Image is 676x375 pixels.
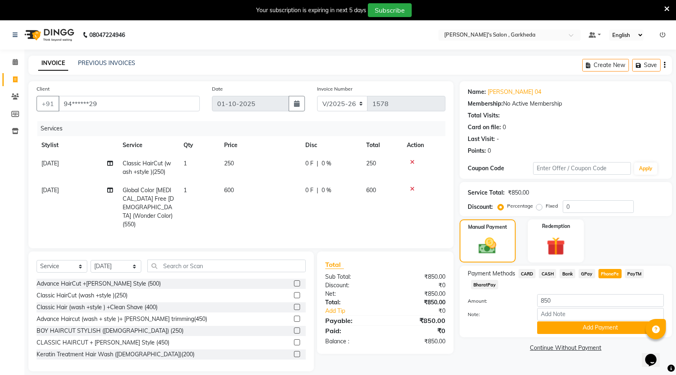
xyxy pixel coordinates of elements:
[634,163,657,175] button: Apply
[533,162,631,175] input: Enter Offer / Coupon Code
[385,281,451,290] div: ₹0
[518,269,536,278] span: CARD
[468,111,500,120] div: Total Visits:
[319,290,385,298] div: Net:
[319,281,385,290] div: Discount:
[219,136,300,154] th: Price
[89,24,125,46] b: 08047224946
[37,96,59,111] button: +91
[319,273,385,281] div: Sub Total:
[300,136,361,154] th: Disc
[385,337,451,346] div: ₹850.00
[385,290,451,298] div: ₹850.00
[537,294,664,307] input: Amount
[468,269,515,278] span: Payment Methods
[322,186,331,195] span: 0 %
[579,269,595,278] span: GPay
[319,326,385,336] div: Paid:
[37,85,50,93] label: Client
[541,235,571,258] img: _gift.svg
[319,316,385,325] div: Payable:
[488,147,491,155] div: 0
[546,202,558,210] label: Fixed
[38,56,68,71] a: INVOICE
[508,189,529,197] div: ₹850.00
[468,135,495,143] div: Last Visit:
[402,136,445,154] th: Action
[366,160,376,167] span: 250
[123,160,171,176] span: Classic HairCut (wash +style )(250)
[497,135,499,143] div: -
[37,291,127,300] div: Classic HairCut (wash +style )(250)
[319,298,385,307] div: Total:
[317,85,352,93] label: Invoice Number
[385,273,451,281] div: ₹850.00
[468,147,486,155] div: Points:
[123,186,174,228] span: Global Color [MEDICAL_DATA] Free [DEMOGRAPHIC_DATA] (Wonder Color) (550)
[503,123,506,132] div: 0
[317,159,318,168] span: |
[468,88,486,96] div: Name:
[147,260,306,272] input: Search or Scan
[559,269,575,278] span: Bank
[37,303,158,312] div: Classic Hair (wash +style ) +Clean Shave (400)
[41,186,59,194] span: [DATE]
[537,321,664,334] button: Add Payment
[317,186,318,195] span: |
[37,350,194,359] div: Keratin Treatment Hair Wash ([DEMOGRAPHIC_DATA])(200)
[507,202,533,210] label: Percentage
[179,136,219,154] th: Qty
[468,189,505,197] div: Service Total:
[37,280,161,288] div: Advance HairCut +[PERSON_NAME] Style (500)
[21,24,76,46] img: logo
[462,297,531,305] label: Amount:
[184,160,187,167] span: 1
[468,100,664,108] div: No Active Membership
[118,136,179,154] th: Service
[473,236,502,256] img: _cash.svg
[325,260,344,269] span: Total
[366,186,376,194] span: 600
[385,326,451,336] div: ₹0
[212,85,223,93] label: Date
[385,316,451,325] div: ₹850.00
[462,311,531,318] label: Note:
[537,308,664,321] input: Add Note
[224,186,234,194] span: 600
[37,136,118,154] th: Stylist
[224,160,234,167] span: 250
[539,269,556,278] span: CASH
[361,136,402,154] th: Total
[598,269,622,278] span: PhonePe
[385,298,451,307] div: ₹850.00
[625,269,644,278] span: PayTM
[256,6,366,15] div: Your subscription is expiring in next 5 days
[468,100,503,108] div: Membership:
[468,203,493,211] div: Discount:
[305,159,313,168] span: 0 F
[468,223,507,231] label: Manual Payment
[78,59,135,67] a: PREVIOUS INVOICES
[305,186,313,195] span: 0 F
[184,186,187,194] span: 1
[41,160,59,167] span: [DATE]
[488,88,541,96] a: [PERSON_NAME] 04
[322,159,331,168] span: 0 %
[468,164,533,173] div: Coupon Code
[582,59,629,72] button: Create New
[319,307,396,315] a: Add Tip
[461,344,670,352] a: Continue Without Payment
[368,3,412,17] button: Subscribe
[319,337,385,346] div: Balance :
[396,307,451,315] div: ₹0
[37,121,451,136] div: Services
[468,123,501,132] div: Card on file:
[542,223,570,230] label: Redemption
[471,280,499,289] span: BharatPay
[37,338,169,347] div: CLASSIC HAIRCUT + [PERSON_NAME] Style (450)
[37,315,207,323] div: Advance Haircut (wash + style )+ [PERSON_NAME] trimming(450)
[37,327,184,335] div: BOY HAIRCUT STYLISH ([DEMOGRAPHIC_DATA]) (250)
[642,342,668,367] iframe: chat widget
[58,96,200,111] input: Search by Name/Mobile/Email/Code
[632,59,661,72] button: Save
